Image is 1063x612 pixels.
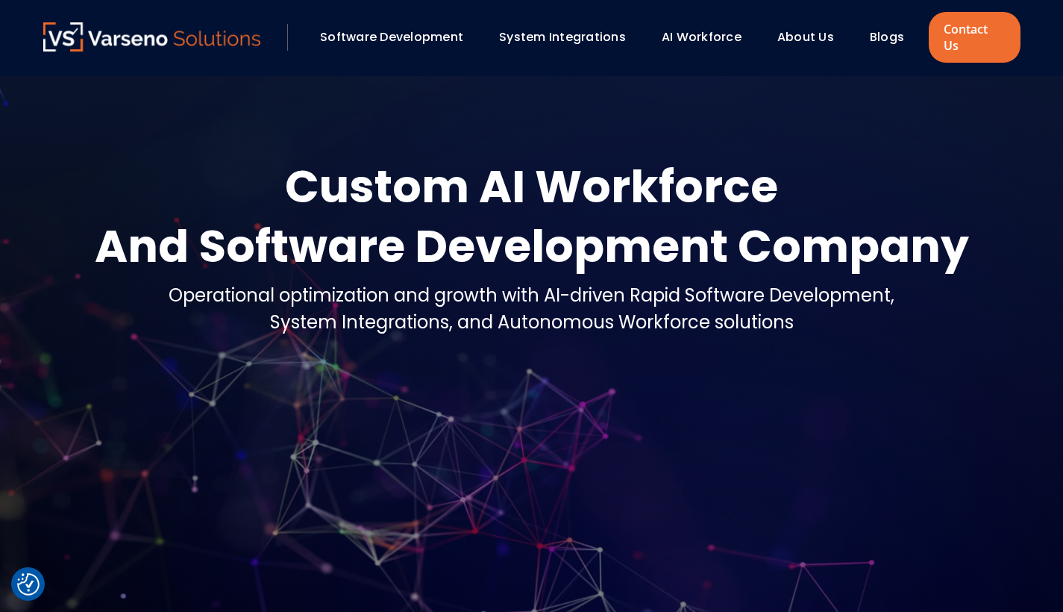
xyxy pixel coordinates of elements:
a: AI Workforce [662,28,741,46]
img: Revisit consent button [17,573,40,596]
div: AI Workforce [654,25,762,50]
div: Software Development [313,25,484,50]
a: Software Development [320,28,463,46]
div: Custom AI Workforce [95,157,969,216]
a: Varseno Solutions – Product Engineering & IT Services [43,22,261,52]
a: About Us [777,28,834,46]
div: Operational optimization and growth with AI-driven Rapid Software Development, [169,282,894,309]
div: And Software Development Company [95,216,969,276]
a: System Integrations [499,28,626,46]
a: Blogs [870,28,904,46]
div: Blogs [862,25,925,50]
img: Varseno Solutions – Product Engineering & IT Services [43,22,261,51]
div: About Us [770,25,855,50]
button: Cookie Settings [17,573,40,596]
div: System Integrations, and Autonomous Workforce solutions [169,309,894,336]
a: Contact Us [929,12,1020,63]
div: System Integrations [492,25,647,50]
